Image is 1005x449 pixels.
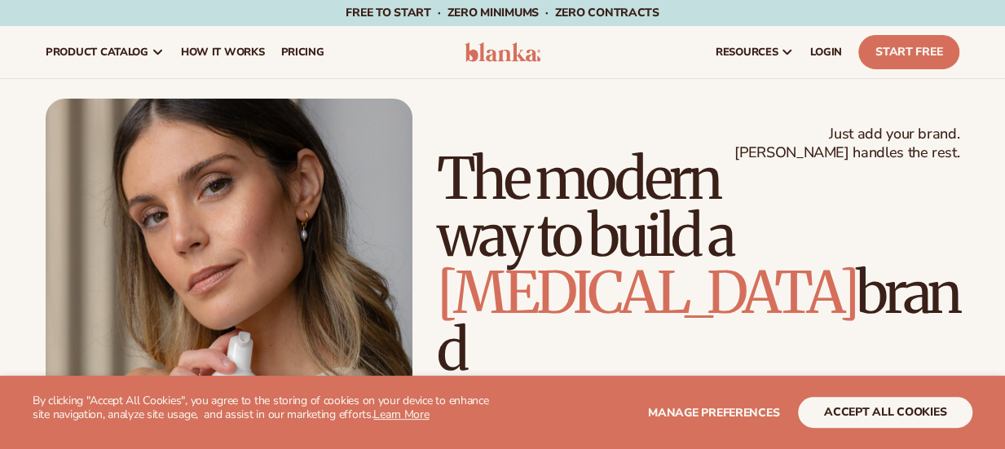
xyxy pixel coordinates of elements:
button: accept all cookies [798,397,972,428]
a: product catalog [37,26,173,78]
span: Free to start · ZERO minimums · ZERO contracts [346,5,659,20]
a: How It Works [173,26,273,78]
h1: The modern way to build a brand [437,150,959,378]
button: Manage preferences [648,397,779,428]
span: How It Works [181,46,265,59]
a: pricing [272,26,332,78]
img: logo [465,42,541,62]
a: Start Free [858,35,959,69]
a: LOGIN [802,26,850,78]
span: LOGIN [810,46,842,59]
a: resources [707,26,802,78]
span: product catalog [46,46,148,59]
span: Manage preferences [648,405,779,420]
p: By clicking "Accept All Cookies", you agree to the storing of cookies on your device to enhance s... [33,394,503,422]
span: Just add your brand. [PERSON_NAME] handles the rest. [734,125,959,163]
span: [MEDICAL_DATA] [437,257,856,328]
span: pricing [280,46,324,59]
a: Learn More [373,407,429,422]
span: resources [716,46,778,59]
